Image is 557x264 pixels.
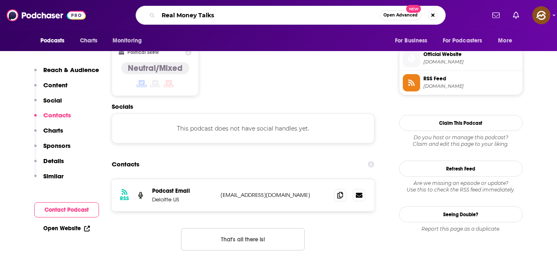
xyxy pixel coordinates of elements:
p: Details [43,157,64,165]
button: Claim This Podcast [399,115,523,131]
span: RSS Feed [423,75,519,82]
p: Podcast Email [152,187,214,194]
h2: Socials [112,103,375,110]
h2: Contacts [112,157,139,172]
button: Charts [34,126,63,142]
p: Content [43,81,68,89]
button: Social [34,96,62,112]
span: Do you host or manage this podcast? [399,134,523,141]
button: Contacts [34,111,71,126]
a: Show notifications dropdown [510,8,522,22]
a: Open Website [43,225,90,232]
button: Sponsors [34,142,71,157]
button: Content [34,81,68,96]
a: RSS Feed[DOMAIN_NAME] [403,74,519,91]
button: open menu [107,33,153,49]
p: Deloitte US [152,196,214,203]
a: Show notifications dropdown [489,8,503,22]
input: Search podcasts, credits, & more... [158,9,380,22]
p: Contacts [43,111,71,119]
a: Charts [75,33,103,49]
span: taxnewsandviews.deloitte.libsynpro.com [423,59,519,65]
div: Claim and edit this page to your liking. [399,134,523,147]
div: Are we missing an episode or update? Use this to check the RSS feed immediately. [399,180,523,193]
button: Open AdvancedNew [380,10,421,20]
button: Similar [34,172,63,187]
h2: Political Skew [127,49,159,55]
span: For Podcasters [443,35,482,47]
p: Similar [43,172,63,180]
span: New [406,5,421,13]
div: This podcast does not have social handles yet. [112,114,375,143]
a: Official Website[DOMAIN_NAME] [403,50,519,67]
div: Search podcasts, credits, & more... [136,6,446,25]
span: More [498,35,512,47]
p: Social [43,96,62,104]
button: Contact Podcast [34,202,99,217]
span: Monitoring [113,35,142,47]
button: Show profile menu [532,6,550,24]
span: Logged in as hey85204 [532,6,550,24]
img: Podchaser - Follow, Share and Rate Podcasts [7,7,86,23]
span: Podcasts [40,35,65,47]
span: taxnewsandviews.libsyn.com [423,83,519,89]
button: open menu [389,33,438,49]
button: open menu [492,33,522,49]
button: Refresh Feed [399,161,523,177]
p: Reach & Audience [43,66,99,74]
span: For Business [395,35,428,47]
span: Charts [80,35,98,47]
h4: Neutral/Mixed [128,63,183,73]
span: Official Website [423,51,519,58]
p: [EMAIL_ADDRESS][DOMAIN_NAME] [221,192,328,199]
h3: RSS [120,195,129,202]
button: Nothing here. [181,228,305,250]
button: open menu [35,33,75,49]
div: Report this page as a duplicate. [399,226,523,232]
button: Reach & Audience [34,66,99,81]
img: User Profile [532,6,550,24]
a: Seeing Double? [399,206,523,222]
p: Sponsors [43,142,71,150]
button: open menu [437,33,494,49]
button: Details [34,157,64,172]
p: Charts [43,126,63,134]
span: Open Advanced [383,13,418,17]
